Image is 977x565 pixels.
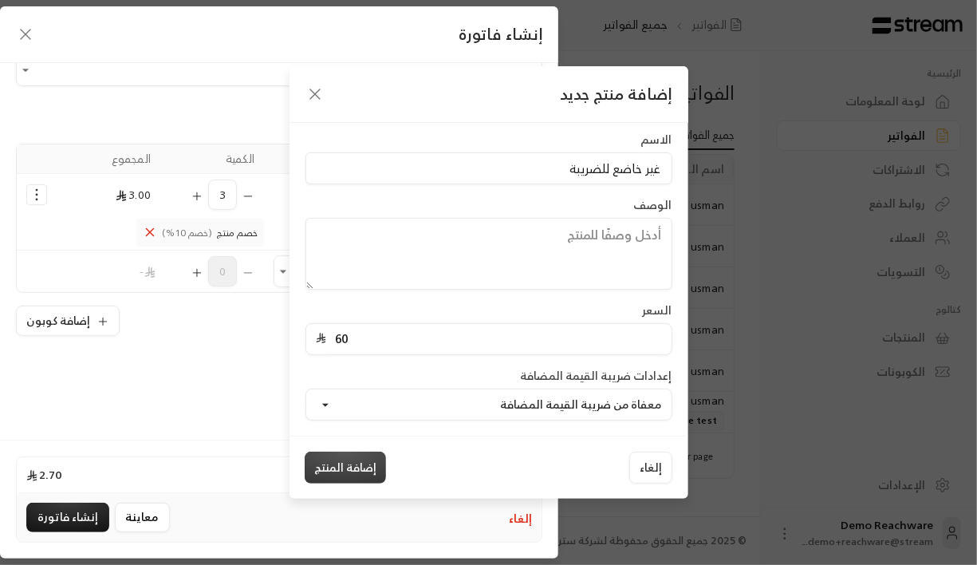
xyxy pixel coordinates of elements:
[305,152,672,184] input: أدخل اسم المنتج
[561,80,672,108] span: إضافة منتج جديد
[634,197,672,213] label: الوصف
[641,132,672,148] label: الاسم
[305,452,386,484] button: إضافة المنتج
[643,302,672,318] label: السعر
[521,368,672,384] label: إعدادات ضريبة القيمة المضافة
[305,389,672,421] button: معفاة من ضريبة القيمة المضافة
[326,324,662,354] input: أدخل سعر المنتج
[629,452,672,484] button: إلغاء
